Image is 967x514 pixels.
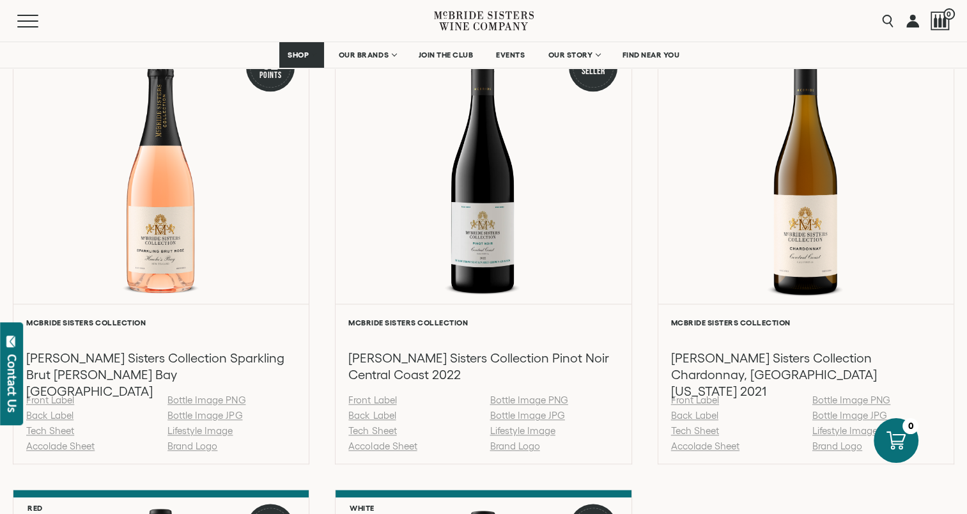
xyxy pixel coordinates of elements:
a: Lifestyle Image [812,425,878,436]
a: Lifestyle Image [167,425,233,436]
h6: McBride Sisters Collection [26,318,296,327]
div: 0 [902,418,918,434]
span: SHOP [288,51,309,59]
a: Tech Sheet [26,425,74,436]
a: Accolade Sheet [671,440,739,451]
span: 0 [943,8,955,20]
h3: [PERSON_NAME] Sisters Collection Pinot Noir Central Coast 2022 [348,350,618,383]
button: Mobile Menu Trigger [17,15,63,27]
a: OUR BRANDS [330,42,404,68]
a: Bottle Image JPG [490,410,564,421]
a: Brand Logo [167,440,217,451]
a: Accolade Sheet [348,440,417,451]
h3: [PERSON_NAME] Sisters Collection Chardonnay, [GEOGRAPHIC_DATA][US_STATE] 2021 [671,350,941,400]
span: EVENTS [496,51,525,59]
a: Bottle Image PNG [490,394,568,405]
span: FIND NEAR YOU [623,51,680,59]
a: Brand Logo [490,440,539,451]
h6: Red [27,504,43,512]
a: FIND NEAR YOU [614,42,688,68]
a: Back Label [671,410,718,421]
a: Tech Sheet [348,425,396,436]
a: Bottle Image JPG [812,410,887,421]
h3: [PERSON_NAME] Sisters Collection Sparkling Brut [PERSON_NAME] Bay [GEOGRAPHIC_DATA] [26,350,296,400]
div: Contact Us [6,354,19,412]
a: SHOP [279,42,324,68]
a: JOIN THE CLUB [410,42,482,68]
a: Accolade Sheet [26,440,95,451]
a: EVENTS [488,42,533,68]
a: Bottle Image PNG [167,394,245,405]
a: Bottle Image PNG [812,394,890,405]
a: OUR STORY [539,42,608,68]
span: JOIN THE CLUB [419,51,474,59]
h6: McBride Sisters Collection [348,318,618,327]
a: Bottle Image JPG [167,410,242,421]
span: OUR BRANDS [339,51,389,59]
h6: McBride Sisters Collection [671,318,941,327]
a: Front Label [348,394,396,405]
a: Front Label [671,394,719,405]
a: Back Label [26,410,73,421]
a: Tech Sheet [671,425,719,436]
a: Brand Logo [812,440,862,451]
a: Lifestyle Image [490,425,555,436]
h6: White [350,504,375,512]
a: Back Label [348,410,396,421]
span: OUR STORY [548,51,592,59]
a: Front Label [26,394,74,405]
